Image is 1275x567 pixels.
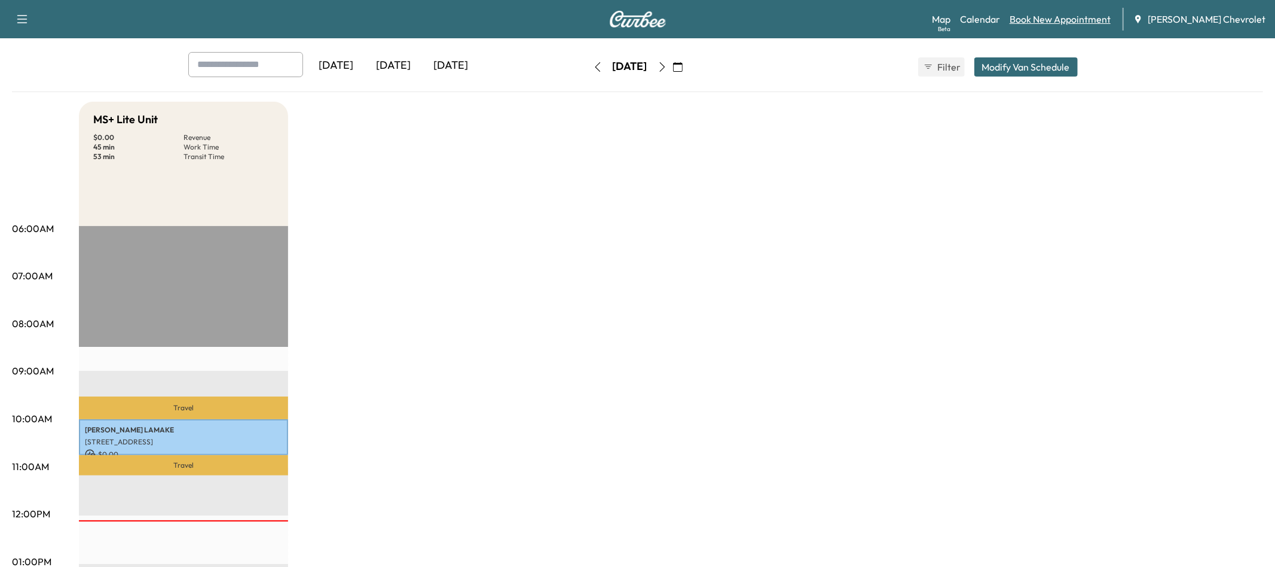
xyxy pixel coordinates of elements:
[184,142,274,152] p: Work Time
[184,133,274,142] p: Revenue
[93,142,184,152] p: 45 min
[938,60,959,74] span: Filter
[1148,12,1265,26] span: [PERSON_NAME] Chevrolet
[93,111,158,128] h5: MS+ Lite Unit
[85,425,282,435] p: [PERSON_NAME] LAMAKE
[85,437,282,447] p: [STREET_ADDRESS]
[613,59,647,74] div: [DATE]
[12,459,49,474] p: 11:00AM
[12,269,53,283] p: 07:00AM
[12,364,54,378] p: 09:00AM
[423,52,480,80] div: [DATE]
[12,316,54,331] p: 08:00AM
[308,52,365,80] div: [DATE]
[79,455,288,475] p: Travel
[974,57,1078,77] button: Modify Van Schedule
[960,12,1000,26] a: Calendar
[12,411,52,426] p: 10:00AM
[79,397,288,419] p: Travel
[85,449,282,460] p: $ 0.00
[918,57,965,77] button: Filter
[184,152,274,161] p: Transit Time
[1010,12,1111,26] a: Book New Appointment
[609,11,666,28] img: Curbee Logo
[12,221,54,236] p: 06:00AM
[93,152,184,161] p: 53 min
[365,52,423,80] div: [DATE]
[12,507,50,521] p: 12:00PM
[938,25,950,33] div: Beta
[932,12,950,26] a: MapBeta
[93,133,184,142] p: $ 0.00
